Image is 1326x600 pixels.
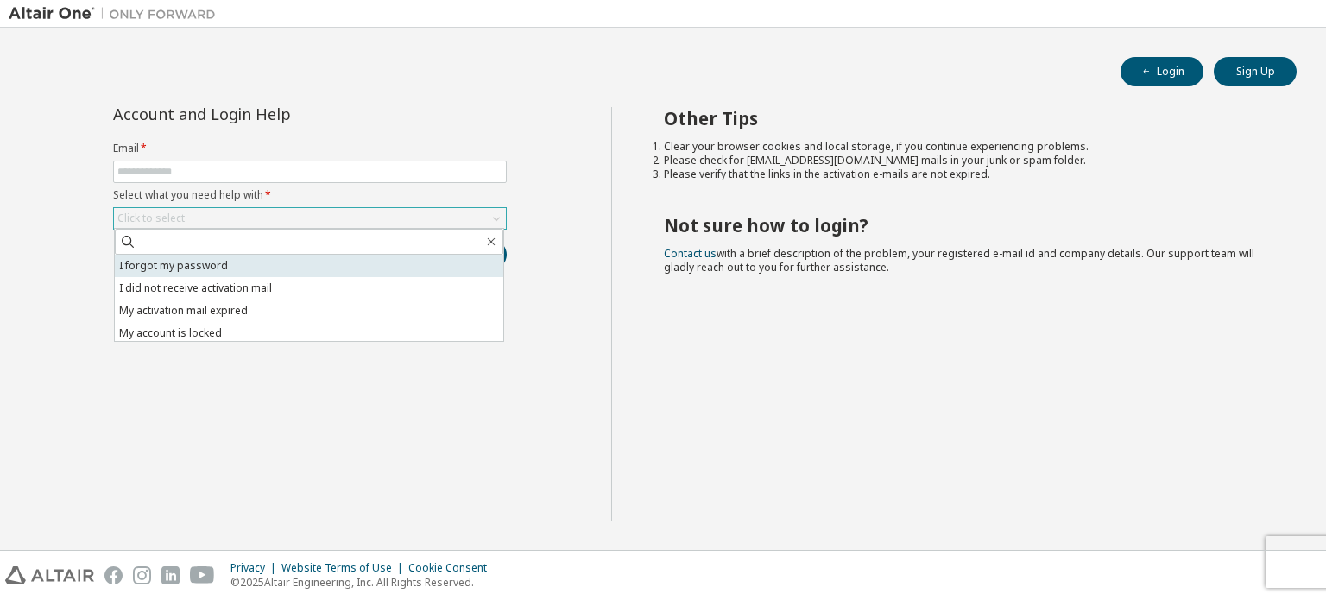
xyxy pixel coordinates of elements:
[1121,57,1203,86] button: Login
[133,566,151,584] img: instagram.svg
[117,212,185,225] div: Click to select
[664,154,1266,167] li: Please check for [EMAIL_ADDRESS][DOMAIN_NAME] mails in your junk or spam folder.
[115,255,503,277] li: I forgot my password
[230,575,497,590] p: © 2025 Altair Engineering, Inc. All Rights Reserved.
[664,107,1266,129] h2: Other Tips
[408,561,497,575] div: Cookie Consent
[664,214,1266,237] h2: Not sure how to login?
[230,561,281,575] div: Privacy
[5,566,94,584] img: altair_logo.svg
[113,142,507,155] label: Email
[664,246,717,261] a: Contact us
[113,188,507,202] label: Select what you need help with
[190,566,215,584] img: youtube.svg
[281,561,408,575] div: Website Terms of Use
[664,167,1266,181] li: Please verify that the links in the activation e-mails are not expired.
[664,246,1254,275] span: with a brief description of the problem, your registered e-mail id and company details. Our suppo...
[113,107,428,121] div: Account and Login Help
[1214,57,1297,86] button: Sign Up
[161,566,180,584] img: linkedin.svg
[664,140,1266,154] li: Clear your browser cookies and local storage, if you continue experiencing problems.
[114,208,506,229] div: Click to select
[104,566,123,584] img: facebook.svg
[9,5,224,22] img: Altair One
